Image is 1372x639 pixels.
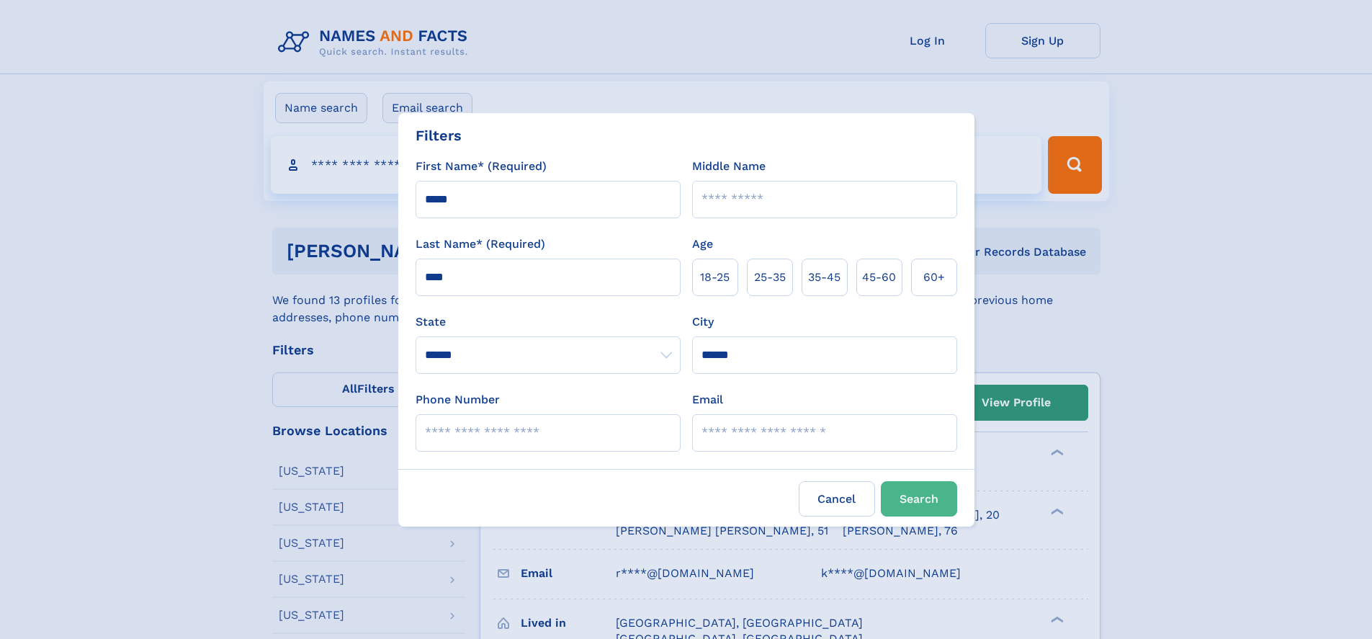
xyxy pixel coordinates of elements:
span: 45‑60 [862,269,896,286]
span: 35‑45 [808,269,840,286]
label: Age [692,236,713,253]
label: State [416,313,681,331]
label: Last Name* (Required) [416,236,545,253]
label: Email [692,391,723,408]
label: First Name* (Required) [416,158,547,175]
label: Middle Name [692,158,766,175]
div: Filters [416,125,462,146]
span: 18‑25 [700,269,730,286]
span: 60+ [923,269,945,286]
button: Search [881,481,957,517]
label: Phone Number [416,391,500,408]
span: 25‑35 [754,269,786,286]
label: Cancel [799,481,875,517]
label: City [692,313,714,331]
